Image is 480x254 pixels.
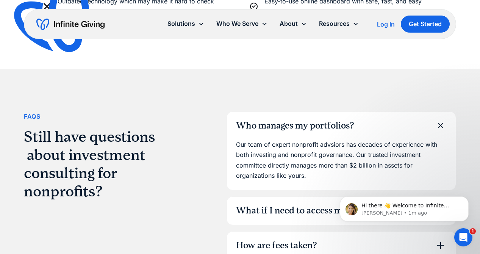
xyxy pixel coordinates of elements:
span: 1 [470,228,476,234]
a: home [36,18,105,30]
div: Resources [319,19,350,29]
div: Solutions [167,19,195,29]
div: About [274,16,313,32]
a: Get Started [401,16,450,33]
div: Who manages my portfolios? [236,119,354,132]
div: Who We Serve [210,16,274,32]
iframe: Intercom live chat [454,228,472,246]
iframe: Intercom notifications message [328,180,480,234]
a: Log In [377,20,395,29]
div: Solutions [161,16,210,32]
div: Log In [377,21,395,27]
div: Resources [313,16,365,32]
div: FAqs [24,111,40,122]
h2: Still have questions about investment consulting for nonprofits? [24,128,196,201]
div: Who We Serve [216,19,258,29]
div: What if I need to access my funds? [236,204,377,217]
div: How are fees taken? [236,239,317,252]
div: About [280,19,298,29]
p: Our team of expert nonprofit advsiors has decades of experience with both investing and nonprofit... [236,140,447,181]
